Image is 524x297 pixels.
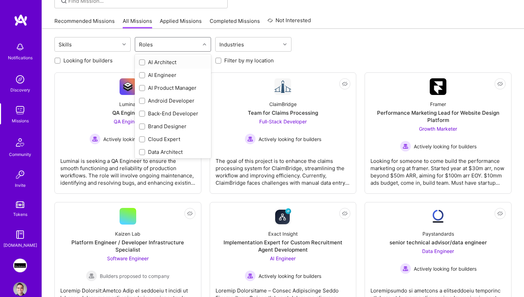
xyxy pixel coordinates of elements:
[57,40,73,50] div: Skills
[13,259,27,272] img: Blackstone: BX AI platform
[139,123,207,130] div: Brand Designer
[12,134,28,151] img: Community
[139,110,207,117] div: Back-End Developer
[430,78,446,95] img: Company Logo
[259,272,321,280] span: Actively looking for builders
[342,211,348,216] i: icon EyeClosed
[224,57,274,64] label: Filter by my location
[218,40,246,50] div: Industries
[259,119,307,124] span: Full-Stack Developer
[112,109,143,116] div: QA Engineer
[60,78,195,188] a: Company LogoLuminaiQA EngineerQA Engineer Actively looking for buildersActively looking for build...
[139,136,207,143] div: Cloud Expert
[60,239,195,253] div: Platform Engineer / Developer Infrastructure Specialist
[270,255,296,261] span: AI Engineer
[13,282,27,296] img: User Avatar
[122,43,126,46] i: icon Chevron
[370,152,506,186] div: Looking for someone to come build the performance marketing org at framer. Started year at $30m a...
[370,109,506,124] div: Performance Marketing Lead for Website Design Platform
[268,16,311,29] a: Not Interested
[414,143,477,150] span: Actively looking for builders
[119,101,137,108] div: Luminai
[342,81,348,87] i: icon EyeClosed
[100,272,169,280] span: Builders proposed to company
[400,141,411,152] img: Actively looking for builders
[63,57,113,64] label: Looking for builders
[137,40,155,50] div: Roles
[422,230,454,237] div: Paystandards
[419,126,457,132] span: Growth Marketer
[274,78,291,95] img: Company Logo
[3,242,37,249] div: [DOMAIN_NAME]
[13,228,27,242] img: guide book
[274,208,291,225] img: Company Logo
[12,117,29,124] div: Missions
[139,84,207,91] div: AI Product Manager
[269,101,297,108] div: ClaimBridge
[13,168,27,182] img: Invite
[13,211,27,218] div: Tokens
[203,43,206,46] i: icon Chevron
[245,133,256,145] img: Actively looking for builders
[160,17,202,29] a: Applied Missions
[13,40,27,54] img: bell
[60,152,195,186] div: Luminai is seeking a QA Engineer to ensure the smooth functioning and reliability of production w...
[8,54,33,61] div: Notifications
[248,109,318,116] div: Team for Claims Processing
[139,59,207,66] div: AI Architect
[103,136,166,143] span: Actively looking for builders
[400,263,411,274] img: Actively looking for builders
[216,78,351,188] a: Company LogoClaimBridgeTeam for Claims ProcessingFull-Stack Developer Actively looking for builde...
[15,182,26,189] div: Invite
[107,255,149,261] span: Software Engineer
[187,211,193,216] i: icon EyeClosed
[259,136,321,143] span: Actively looking for builders
[10,86,30,94] div: Discovery
[497,211,503,216] i: icon EyeClosed
[89,133,101,145] img: Actively looking for builders
[54,17,115,29] a: Recommended Missions
[268,230,298,237] div: Exact Insight
[11,282,29,296] a: User Avatar
[139,71,207,79] div: AI Engineer
[139,97,207,104] div: Android Developer
[245,270,256,281] img: Actively looking for builders
[123,17,152,29] a: All Missions
[86,270,97,281] img: Builders proposed to company
[115,230,140,237] div: Kaizen Lab
[430,208,446,225] img: Company Logo
[283,43,287,46] i: icon Chevron
[370,78,506,188] a: Company LogoFramerPerformance Marketing Lead for Website Design PlatformGrowth Marketer Actively ...
[14,14,28,26] img: logo
[414,265,477,272] span: Actively looking for builders
[430,101,446,108] div: Framer
[9,151,31,158] div: Community
[390,239,487,246] div: senior technical advisor/data engineer
[497,81,503,87] i: icon EyeClosed
[216,152,351,186] div: The goal of this project is to enhance the claims processing system for ClaimBridge, streamlining...
[11,259,29,272] a: Blackstone: BX AI platform
[114,119,142,124] span: QA Engineer
[422,248,454,254] span: Data Engineer
[216,239,351,253] div: Implementation Expert for Custom Recruitment Agent Development
[13,72,27,86] img: discovery
[16,201,24,208] img: tokens
[13,103,27,117] img: teamwork
[120,78,136,95] img: Company Logo
[210,17,260,29] a: Completed Missions
[139,148,207,156] div: Data Architect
